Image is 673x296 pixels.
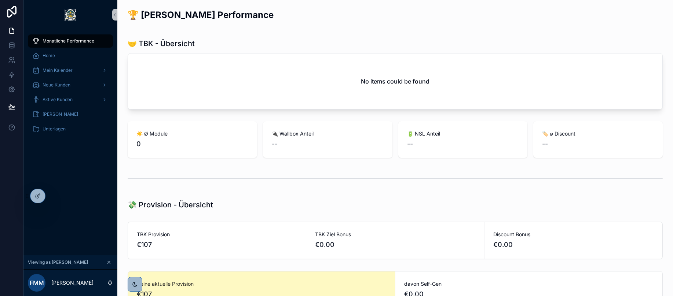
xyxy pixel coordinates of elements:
[28,49,113,62] a: Home
[272,139,278,149] span: --
[28,34,113,48] a: Monatliche Performance
[43,111,78,117] span: [PERSON_NAME]
[28,108,113,121] a: [PERSON_NAME]
[128,200,213,210] h1: 💸 Provision - Übersicht
[136,130,248,137] span: ☀️ Ø Module
[30,278,44,287] span: FMM
[43,126,66,132] span: Unterlagen
[43,53,55,59] span: Home
[43,67,73,73] span: Mein Kalender
[542,130,654,137] span: 🏷 ⌀ Discount
[407,130,519,137] span: 🔋 NSL Anteil
[128,38,195,49] h1: 🤝 TBK - Übersicht
[43,97,73,103] span: Aktive Kunden
[136,139,248,149] span: 0
[315,231,475,238] span: TBK Ziel Bonus
[28,259,88,265] span: Viewing as [PERSON_NAME]
[28,78,113,92] a: Neue Kunden
[65,9,76,21] img: App logo
[361,77,429,86] h2: No items could be found
[51,279,94,286] p: [PERSON_NAME]
[407,139,413,149] span: --
[43,82,70,88] span: Neue Kunden
[137,280,386,288] span: Deine aktuelle Provision
[493,240,654,250] span: €0.00
[28,122,113,136] a: Unterlagen
[23,29,117,145] div: scrollable content
[542,139,548,149] span: --
[272,130,384,137] span: 🔌 Wallbox Anteil
[128,9,274,21] h2: 🏆 [PERSON_NAME] Performance
[137,240,297,250] span: €107
[28,64,113,77] a: Mein Kalender
[404,280,654,288] span: davon Self-Gen
[137,231,297,238] span: TBK Provision
[28,93,113,106] a: Aktive Kunden
[315,240,475,250] span: €0.00
[43,38,94,44] span: Monatliche Performance
[493,231,654,238] span: Discount Bonus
